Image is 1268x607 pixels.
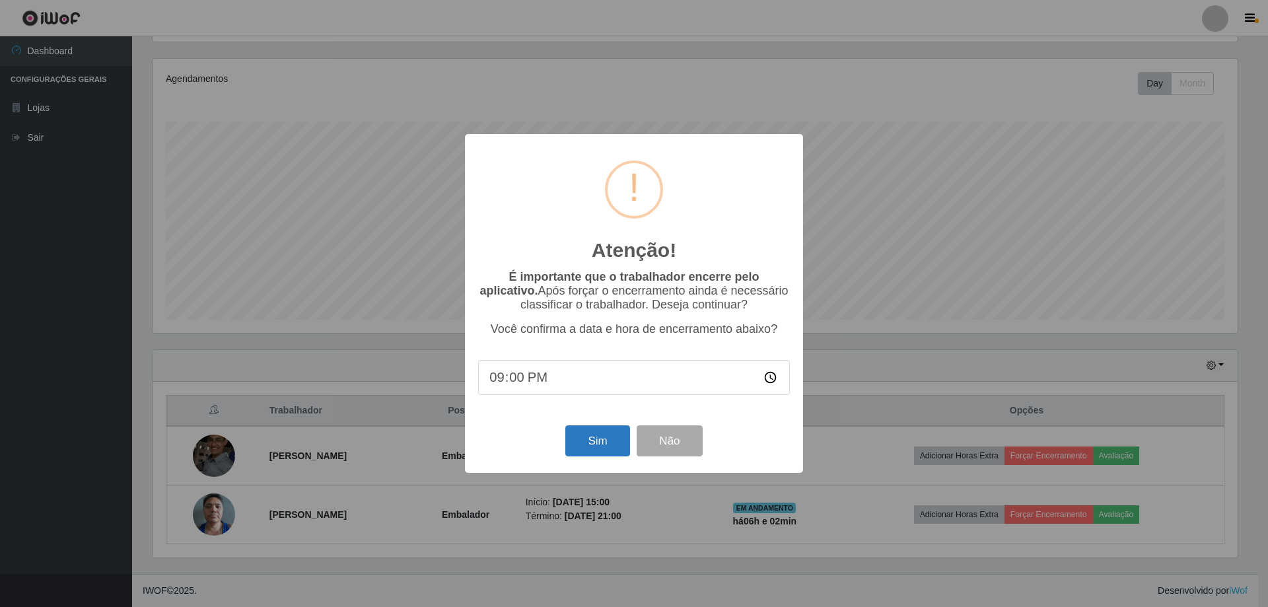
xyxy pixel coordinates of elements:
[637,425,702,456] button: Não
[478,270,790,312] p: Após forçar o encerramento ainda é necessário classificar o trabalhador. Deseja continuar?
[565,425,629,456] button: Sim
[592,238,676,262] h2: Atenção!
[479,270,759,297] b: É importante que o trabalhador encerre pelo aplicativo.
[478,322,790,336] p: Você confirma a data e hora de encerramento abaixo?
